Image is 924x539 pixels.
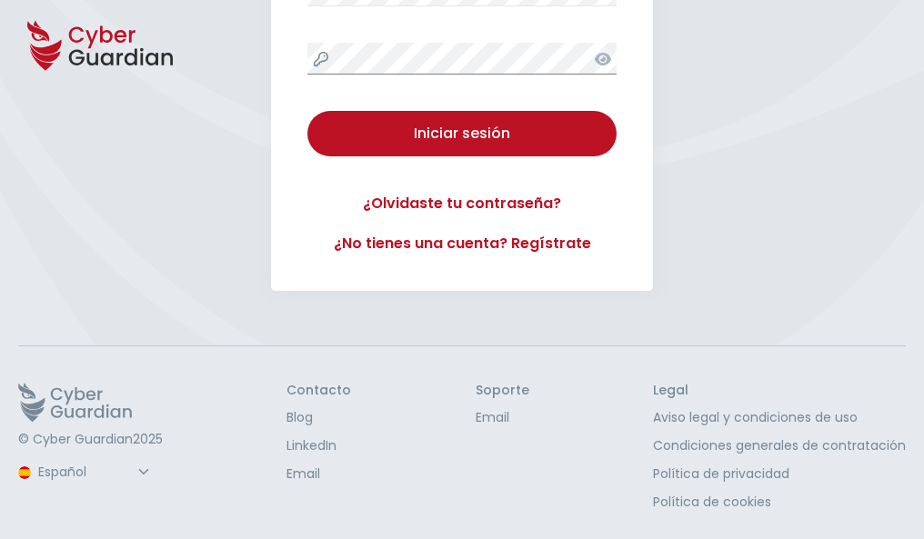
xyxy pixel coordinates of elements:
[307,111,617,156] button: Iniciar sesión
[307,193,617,215] a: ¿Olvidaste tu contraseña?
[653,464,906,484] a: Política de privacidad
[476,408,529,427] a: Email
[653,436,906,455] a: Condiciones generales de contratación
[286,383,351,399] h3: Contacto
[18,432,163,448] p: © Cyber Guardian 2025
[307,233,617,255] a: ¿No tienes una cuenta? Regístrate
[286,408,351,427] a: Blog
[321,123,603,145] div: Iniciar sesión
[286,464,351,484] a: Email
[653,383,906,399] h3: Legal
[653,493,906,512] a: Política de cookies
[653,408,906,427] a: Aviso legal y condiciones de uso
[18,466,31,479] img: region-logo
[476,383,529,399] h3: Soporte
[286,436,351,455] a: LinkedIn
